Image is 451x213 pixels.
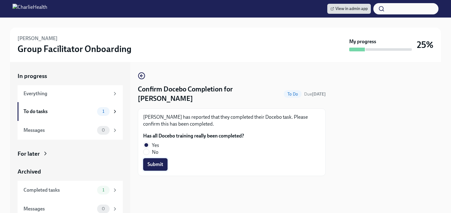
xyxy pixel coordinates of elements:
[18,150,123,158] a: For later
[18,181,123,200] a: Completed tasks1
[18,43,132,55] h3: Group Facilitator Onboarding
[417,39,433,50] h3: 25%
[18,72,123,80] a: In progress
[312,91,326,97] strong: [DATE]
[148,161,163,168] span: Submit
[98,206,109,211] span: 0
[152,142,159,149] span: Yes
[349,38,376,45] strong: My progress
[138,85,281,103] h4: Confirm Docebo Completion for [PERSON_NAME]
[18,168,123,176] a: Archived
[330,6,368,12] span: View in admin app
[99,188,108,192] span: 1
[98,128,109,132] span: 0
[327,4,371,14] a: View in admin app
[18,35,58,42] h6: [PERSON_NAME]
[23,127,95,134] div: Messages
[143,158,168,171] button: Submit
[304,91,326,97] span: Due
[23,187,95,194] div: Completed tasks
[18,85,123,102] a: Everything
[13,4,47,14] img: CharlieHealth
[23,90,110,97] div: Everything
[99,109,108,114] span: 1
[143,132,244,139] label: Has all Docebo training really been completed?
[23,108,95,115] div: To do tasks
[304,91,326,97] span: September 19th, 2025 10:00
[18,150,40,158] div: For later
[152,149,158,156] span: No
[284,92,302,96] span: To Do
[143,114,320,127] p: [PERSON_NAME] has reported that they completed their Docebo task. Please confirm this has been co...
[23,205,95,212] div: Messages
[18,121,123,140] a: Messages0
[18,102,123,121] a: To do tasks1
